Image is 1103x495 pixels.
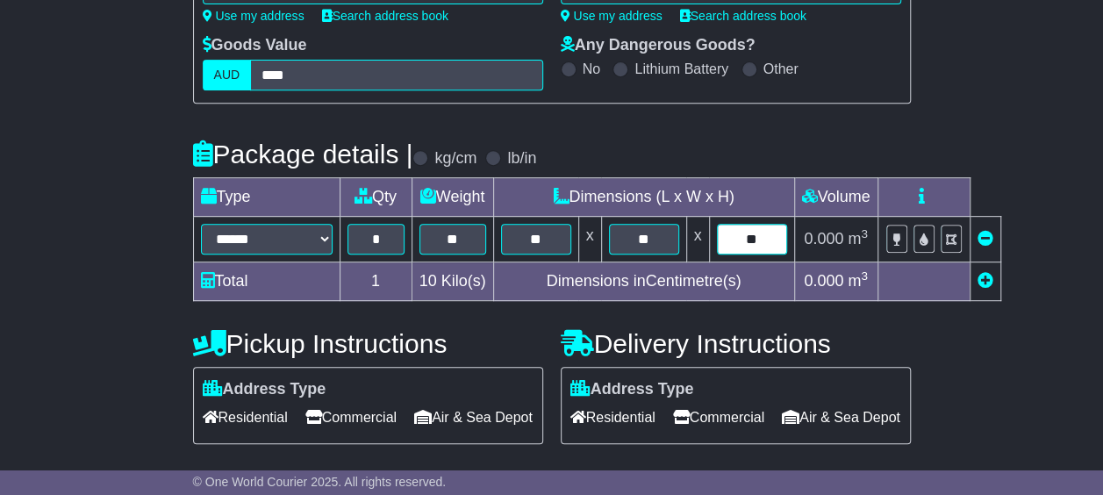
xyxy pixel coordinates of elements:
td: Qty [340,178,412,217]
label: Goods Value [203,36,307,55]
td: x [578,217,601,262]
td: Dimensions (L x W x H) [493,178,794,217]
span: m [848,272,868,290]
span: Air & Sea Depot [414,404,533,431]
td: Kilo(s) [412,262,493,301]
td: Type [193,178,340,217]
label: AUD [203,60,252,90]
span: 0.000 [804,230,843,247]
sup: 3 [861,269,868,283]
label: No [583,61,600,77]
h4: Delivery Instructions [561,329,911,358]
label: kg/cm [434,149,476,169]
a: Use my address [203,9,304,23]
label: Address Type [570,380,694,399]
span: © One World Courier 2025. All rights reserved. [193,475,447,489]
sup: 3 [861,227,868,240]
a: Search address book [680,9,806,23]
label: Any Dangerous Goods? [561,36,756,55]
label: Lithium Battery [634,61,728,77]
h4: Pickup Instructions [193,329,543,358]
a: Remove this item [978,230,993,247]
span: Air & Sea Depot [782,404,900,431]
a: Add new item [978,272,993,290]
span: 10 [419,272,437,290]
h4: Package details | [193,140,413,169]
a: Search address book [322,9,448,23]
label: Other [763,61,799,77]
a: Use my address [561,9,663,23]
span: 0.000 [804,272,843,290]
label: lb/in [507,149,536,169]
td: Total [193,262,340,301]
span: Commercial [673,404,764,431]
td: Weight [412,178,493,217]
td: Volume [794,178,877,217]
span: Commercial [305,404,397,431]
label: Address Type [203,380,326,399]
td: x [686,217,709,262]
span: m [848,230,868,247]
td: 1 [340,262,412,301]
span: Residential [203,404,288,431]
td: Dimensions in Centimetre(s) [493,262,794,301]
span: Residential [570,404,655,431]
